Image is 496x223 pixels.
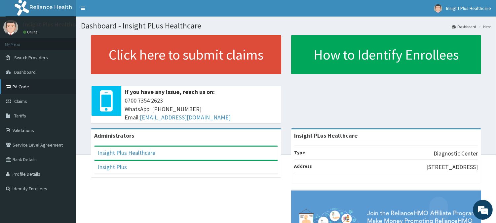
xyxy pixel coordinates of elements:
div: Chat with us now [34,37,111,46]
b: Address [294,163,312,169]
span: Dashboard [14,69,36,75]
a: Online [23,30,39,34]
img: d_794563401_company_1708531726252_794563401 [12,33,27,50]
span: 0700 7354 2623 WhatsApp: [PHONE_NUMBER] Email: [125,96,278,122]
a: Insight Plus Healthcare [98,149,155,156]
textarea: Type your message and hit 'Enter' [3,151,126,174]
span: We're online! [38,68,91,135]
img: User Image [434,4,442,13]
span: Insight Plus Healthcare [446,5,491,11]
img: User Image [3,20,18,35]
p: Diagnostic Center [434,149,478,158]
span: Tariffs [14,113,26,119]
h1: Dashboard - Insight PLus Healthcare [81,22,491,30]
strong: Insight PLus Healthcare [294,132,358,139]
b: Administrators [94,132,134,139]
a: Click here to submit claims [91,35,281,74]
b: Type [294,150,305,156]
a: Dashboard [452,24,476,29]
div: Minimize live chat window [108,3,124,19]
p: Insight Plus Healthcare [23,22,84,27]
li: Here [477,24,491,29]
a: Insight Plus [98,163,127,171]
b: If you have any issue, reach us on: [125,88,215,96]
a: How to Identify Enrollees [291,35,481,74]
span: Switch Providers [14,55,48,61]
span: Claims [14,98,27,104]
p: [STREET_ADDRESS] [426,163,478,171]
a: [EMAIL_ADDRESS][DOMAIN_NAME] [140,113,231,121]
